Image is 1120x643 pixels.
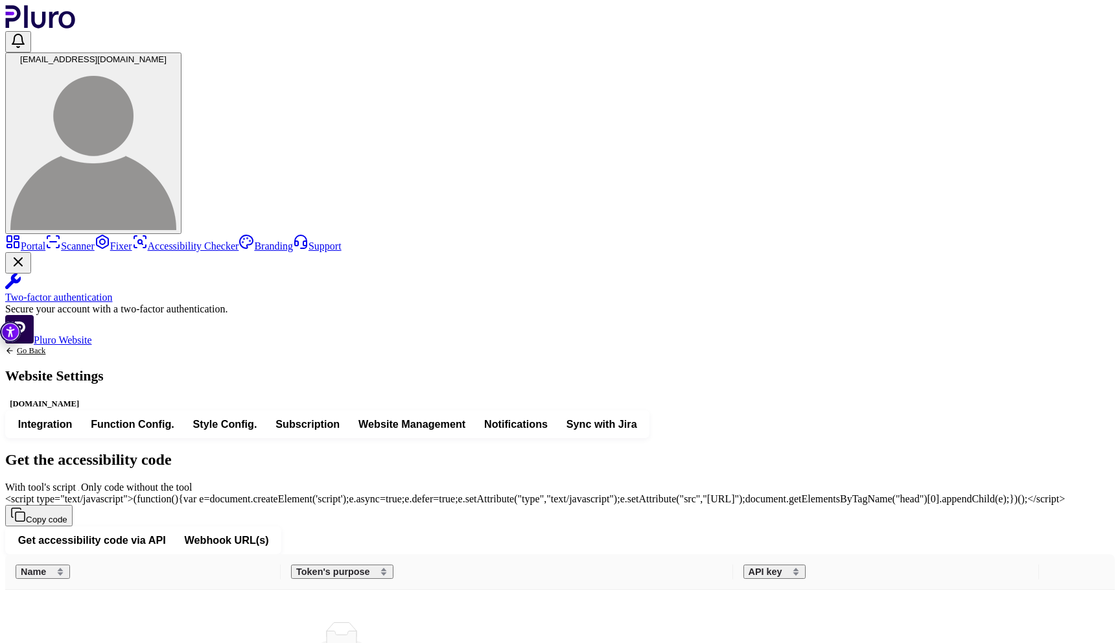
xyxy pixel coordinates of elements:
a: Portal [5,240,45,251]
span: <script type="text/javascript">(function(){var e=document.createElement('script');e.async=true;e.... [5,493,1065,504]
span: [EMAIL_ADDRESS][DOMAIN_NAME] [20,54,167,64]
button: Subscription [266,414,349,434]
div: Two-factor authentication [5,292,1115,303]
span: Style Config. [193,417,257,432]
a: Logo [5,19,76,30]
aside: Sidebar menu [5,234,1115,346]
button: Sync with Jira [557,414,646,434]
a: Scanner [45,240,95,251]
button: Function Config. [82,414,183,434]
a: Accessibility Checker [132,240,239,251]
a: Fixer [95,240,132,251]
span: Website Management [358,417,465,432]
button: Website Management [349,414,475,434]
a: Two-factor authentication [5,274,1115,303]
button: Get accessibility code via API [8,530,175,550]
button: Token's purpose [291,565,393,579]
span: Webhook URL(s) [185,533,269,548]
span: Integration [18,417,73,432]
span: Function Config. [91,417,174,432]
button: Webhook URL(s) [175,530,278,550]
input: With tool's scriptWith tool's scriptOnly code without the tool [78,490,79,491]
a: Back to previous screen [5,346,104,355]
div: Secure your account with a two-factor authentication. [5,303,1115,315]
button: Name [16,565,70,579]
a: Open Pluro Website [5,334,92,345]
span: Notifications [484,417,548,432]
h1: Website Settings [5,369,104,384]
div: [DOMAIN_NAME] [5,397,84,410]
button: Open notifications, you have 0 new notifications [5,31,31,53]
button: Style Config. [183,414,266,434]
h2: Get the accessibility code [5,451,1115,469]
img: malkaeinat@gmail.com [10,64,176,230]
button: Notifications [475,414,557,434]
button: Integration [8,414,81,434]
button: Close Two-factor authentication notification [5,252,31,274]
label: With tool's script Only code without the tool [5,482,192,493]
button: [EMAIL_ADDRESS][DOMAIN_NAME]malkaeinat@gmail.com [5,53,181,234]
button: API key [743,565,806,579]
button: Copy code [5,505,73,526]
span: Get accessibility code via API [18,533,166,548]
a: Support [293,240,342,251]
span: Sync with Jira [566,417,637,432]
span: Subscription [275,417,340,432]
a: Branding [239,240,293,251]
